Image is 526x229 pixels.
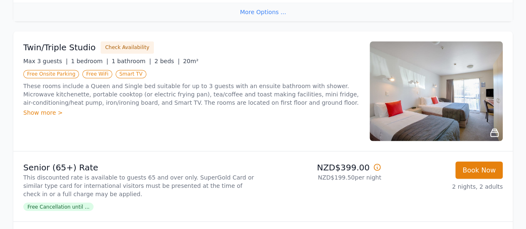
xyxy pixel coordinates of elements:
span: 2 beds | [154,58,180,64]
span: Free Onsite Parking [23,70,79,78]
span: Free Cancellation until ... [23,202,94,211]
div: Show more > [23,108,360,117]
span: 1 bathroom | [111,58,151,64]
span: Max 3 guests | [23,58,68,64]
button: Book Now [455,161,503,179]
h3: Twin/Triple Studio [23,42,96,53]
span: Smart TV [116,70,146,78]
p: NZD$199.50 per night [267,173,381,181]
p: These rooms include a Queen and Single bed suitable for up to 3 guests with an ensuite bathroom w... [23,82,360,107]
p: NZD$399.00 [267,161,381,173]
span: 20m² [183,58,198,64]
p: This discounted rate is available to guests 65 and over only. SuperGold Card or similar type card... [23,173,260,198]
p: Senior (65+) Rate [23,161,260,173]
p: 2 nights, 2 adults [388,182,503,190]
span: 1 bedroom | [71,58,109,64]
button: Check Availability [101,41,154,54]
div: More Options ... [13,2,513,21]
span: Free WiFi [82,70,112,78]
